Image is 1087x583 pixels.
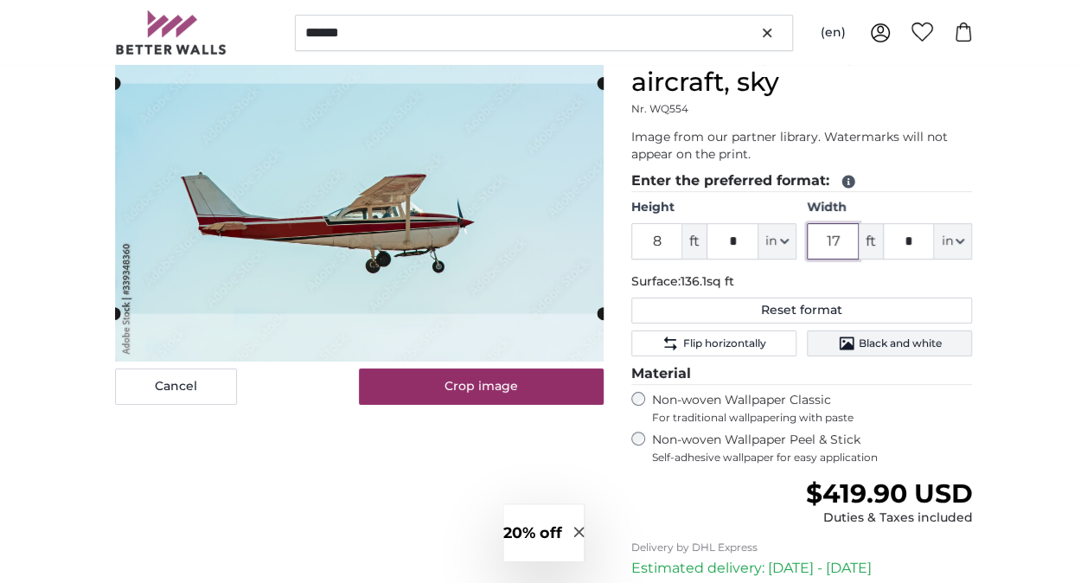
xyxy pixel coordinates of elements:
[652,411,973,425] span: For traditional wallpapering with paste
[631,298,973,324] button: Reset format
[359,368,604,405] button: Crop image
[631,170,973,192] legend: Enter the preferred format:
[115,10,227,54] img: Betterwalls
[631,102,688,115] span: Nr. WQ554
[631,199,796,216] label: Height
[805,477,972,509] span: $419.90 USD
[807,17,860,48] button: (en)
[631,35,973,98] h1: cessna airplane, plane, aircraft, sky
[652,451,973,464] span: Self-adhesive wallpaper for easy application
[631,541,973,554] p: Delivery by DHL Express
[631,558,973,579] p: Estimated delivery: [DATE] - [DATE]
[631,330,796,356] button: Flip horizontally
[652,432,973,464] label: Non-woven Wallpaper Peel & Stick
[941,233,952,250] span: in
[807,199,972,216] label: Width
[807,330,972,356] button: Black and white
[859,223,883,259] span: ft
[652,392,973,425] label: Non-woven Wallpaper Classic
[681,273,734,289] span: 136.1sq ft
[765,233,777,250] span: in
[758,223,796,259] button: in
[115,368,237,405] button: Cancel
[682,223,707,259] span: ft
[805,509,972,527] div: Duties & Taxes included
[682,336,765,350] span: Flip horizontally
[631,363,973,385] legend: Material
[934,223,972,259] button: in
[859,336,942,350] span: Black and white
[631,273,973,291] p: Surface:
[631,129,973,163] p: Image from our partner library. Watermarks will not appear on the print.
